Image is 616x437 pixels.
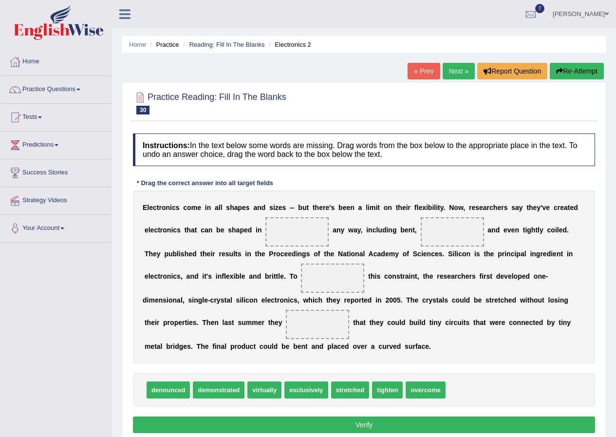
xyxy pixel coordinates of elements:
b: N [449,204,454,211]
b: r [469,204,471,211]
b: e [559,226,563,234]
b: e [325,204,329,211]
b: i [368,204,370,211]
b: s [511,204,515,211]
b: e [197,204,201,211]
b: a [521,250,524,258]
b: s [269,204,273,211]
b: i [205,204,207,211]
li: Practice [148,40,179,49]
b: y [157,250,161,258]
b: o [314,250,318,258]
b: n [506,250,511,258]
a: Reading: Fill In The Blanks [189,41,264,48]
b: t [185,226,187,234]
b: N [338,250,343,258]
span: Drop target [265,217,329,247]
b: c [173,226,177,234]
b: y [395,250,399,258]
b: h [257,250,261,258]
b: i [406,204,408,211]
b: o [454,204,458,211]
b: d [292,250,296,258]
span: 7 [535,4,545,13]
b: o [551,226,555,234]
b: e [145,226,149,234]
b: m [191,204,197,211]
b: e [221,226,224,234]
b: o [163,226,167,234]
b: e [490,250,494,258]
b: e [405,226,409,234]
b: l [233,250,235,258]
b: e [533,204,537,211]
b: a [234,204,238,211]
b: n [491,226,496,234]
b: r [487,204,489,211]
b: l [219,204,221,211]
b: t [396,204,398,211]
b: c [373,250,377,258]
a: Success Stories [0,159,112,184]
b: p [164,250,168,258]
b: l [363,250,365,258]
b: e [330,250,334,258]
b: s [246,204,250,211]
b: s [181,250,185,258]
b: i [273,204,275,211]
button: Report Question [477,63,547,79]
b: s [331,204,335,211]
b: o [403,250,407,258]
div: * Drag the correct answer into all target fields [133,178,277,188]
b: r [323,204,325,211]
b: a [215,204,219,211]
b: a [253,204,257,211]
b: d [381,250,385,258]
b: P [269,250,273,258]
b: n [388,226,392,234]
b: e [570,204,574,211]
b: u [168,250,173,258]
b: e [479,204,483,211]
b: d [192,250,197,258]
b: p [516,250,521,258]
b: h [185,250,189,258]
b: s [475,204,479,211]
b: h [326,250,331,258]
b: r [212,250,215,258]
b: n [355,250,359,258]
b: h [486,250,490,258]
b: d [574,204,578,211]
b: t [324,250,326,258]
b: h [203,250,207,258]
b: i [432,204,434,211]
b: o [187,204,191,211]
a: Next » [443,63,475,79]
b: i [436,204,438,211]
b: . [444,204,446,211]
b: c [489,204,493,211]
b: r [501,204,504,211]
b: l [416,204,418,211]
b: w [458,204,463,211]
b: s [177,226,181,234]
b: r [274,250,276,258]
b: c [431,250,435,258]
b: e [244,226,248,234]
b: b [173,250,177,258]
b: e [153,250,157,258]
b: i [256,226,258,234]
b: , [415,226,417,234]
b: o [384,204,388,211]
b: e [423,250,427,258]
b: n [257,204,261,211]
b: t [484,250,486,258]
a: Home [129,41,146,48]
b: - [292,204,295,211]
b: s [226,204,230,211]
b: p [498,250,502,258]
b: e [242,204,246,211]
b: e [504,226,507,234]
b: e [343,204,347,211]
b: i [245,250,247,258]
